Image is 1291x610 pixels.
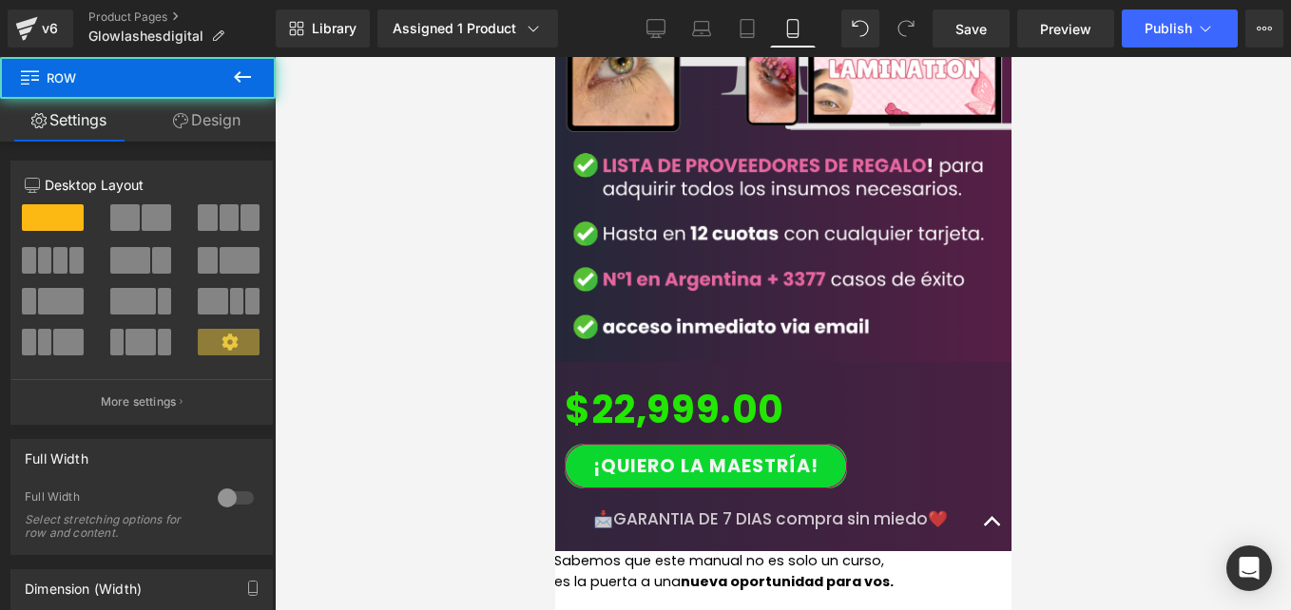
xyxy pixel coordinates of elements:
[724,10,770,48] a: Tablet
[1040,19,1091,39] span: Preview
[679,10,724,48] a: Laptop
[125,515,338,534] strong: nueva oportunidad para vos.
[1017,10,1114,48] a: Preview
[88,10,276,25] a: Product Pages
[101,393,177,410] p: More settings
[138,99,276,142] a: Design
[25,440,88,467] div: Full Width
[8,10,73,48] a: v6
[1122,10,1238,48] button: Publish
[1245,10,1283,48] button: More
[88,29,203,44] span: Glowlashesdigital
[1226,545,1272,591] div: Open Intercom Messenger
[10,387,292,431] button: ¡Quiero la Maestría!
[38,450,418,475] p: 📩GARANTIA DE 7 DIAS compra sin miedo❤️
[312,20,356,37] span: Library
[955,19,987,39] span: Save
[19,57,209,99] span: Row
[11,379,272,424] button: More settings
[25,570,142,597] div: Dimension (Width)
[276,10,370,48] a: New Library
[393,19,543,38] div: Assigned 1 Product
[770,10,816,48] a: Mobile
[25,489,199,509] div: Full Width
[887,10,925,48] button: Redo
[38,16,62,41] div: v6
[633,10,679,48] a: Desktop
[10,326,229,379] span: $22,999.00
[25,175,259,195] p: Desktop Layout
[1145,21,1192,36] span: Publish
[841,10,879,48] button: Undo
[25,513,196,540] div: Select stretching options for row and content.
